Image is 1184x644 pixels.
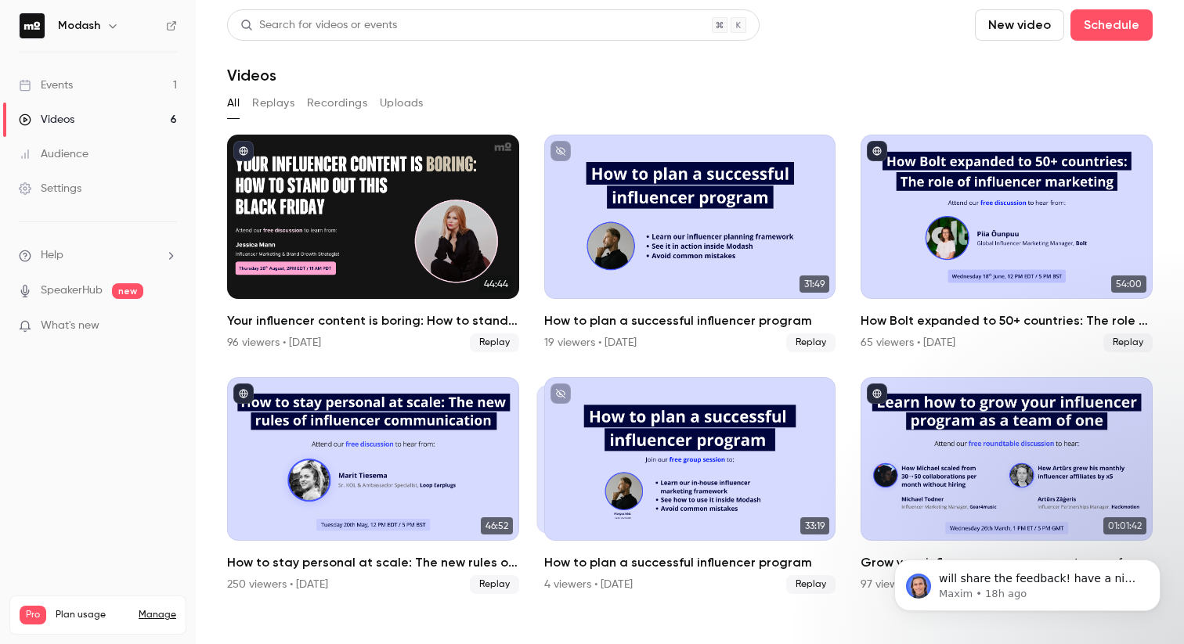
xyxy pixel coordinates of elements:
[861,311,1153,330] h2: How Bolt expanded to 50+ countries: The role of influencer marketing
[227,311,519,330] h2: Your influencer content is boring: How to stand out this [DATE][DATE]
[1111,275,1146,293] span: 54:00
[861,335,955,351] div: 65 viewers • [DATE]
[544,377,836,595] li: How to plan a successful influencer program
[227,335,321,351] div: 96 viewers • [DATE]
[20,13,45,38] img: Modash
[470,333,519,352] span: Replay
[871,527,1184,636] iframe: Intercom notifications message
[227,91,240,116] button: All
[227,577,328,592] div: 250 viewers • [DATE]
[479,275,513,293] span: 44:44
[544,553,836,572] h2: How to plan a successful influencer program
[227,377,519,595] li: How to stay personal at scale: The new rules of influencer communication
[233,141,254,161] button: published
[20,606,46,624] span: Pro
[19,146,88,162] div: Audience
[544,311,836,330] h2: How to plan a successful influencer program
[800,517,829,534] span: 33:19
[240,17,397,34] div: Search for videos or events
[19,181,81,196] div: Settings
[867,141,887,161] button: published
[56,609,129,621] span: Plan usage
[1070,9,1153,41] button: Schedule
[481,517,513,534] span: 46:52
[227,377,519,595] a: 46:52How to stay personal at scale: The new rules of influencer communication250 viewers • [DATE]...
[544,577,633,592] div: 4 viewers • [DATE]
[975,9,1064,41] button: New video
[227,553,519,572] h2: How to stay personal at scale: The new rules of influencer communication
[786,333,836,352] span: Replay
[861,135,1153,352] a: 54:00How Bolt expanded to 50+ countries: The role of influencer marketing65 viewers • [DATE]Replay
[19,247,177,264] li: help-dropdown-opener
[307,91,367,116] button: Recordings
[227,9,1153,635] section: Videos
[19,112,74,128] div: Videos
[786,575,836,594] span: Replay
[139,609,176,621] a: Manage
[58,18,100,34] h6: Modash
[861,377,1153,595] li: Grow your influencer program as a team of one
[227,135,519,352] li: Your influencer content is boring: How to stand out this Black Friday
[112,283,143,299] span: new
[470,575,519,594] span: Replay
[380,91,424,116] button: Uploads
[252,91,294,116] button: Replays
[550,383,571,404] button: unpublished
[800,275,829,293] span: 31:49
[861,377,1153,595] a: 01:01:42Grow your influencer program as a team of one97 viewers • [DATE]Replay
[861,577,955,592] div: 97 viewers • [DATE]
[544,377,836,595] a: 33:1933:19How to plan a successful influencer program4 viewers • [DATE]Replay
[861,135,1153,352] li: How Bolt expanded to 50+ countries: The role of influencer marketing
[41,247,63,264] span: Help
[867,383,887,404] button: published
[233,383,254,404] button: published
[544,135,836,352] li: How to plan a successful influencer program
[550,141,571,161] button: unpublished
[41,282,103,299] a: SpeakerHub
[544,335,637,351] div: 19 viewers • [DATE]
[227,66,276,85] h1: Videos
[41,318,99,334] span: What's new
[861,553,1153,572] h2: Grow your influencer program as a team of one
[19,77,73,93] div: Events
[227,135,1153,594] ul: Videos
[1103,333,1153,352] span: Replay
[227,135,519,352] a: 44:44Your influencer content is boring: How to stand out this [DATE][DATE]96 viewers • [DATE]Replay
[544,135,836,352] a: 31:49How to plan a successful influencer program19 viewers • [DATE]Replay
[1103,517,1146,534] span: 01:01:42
